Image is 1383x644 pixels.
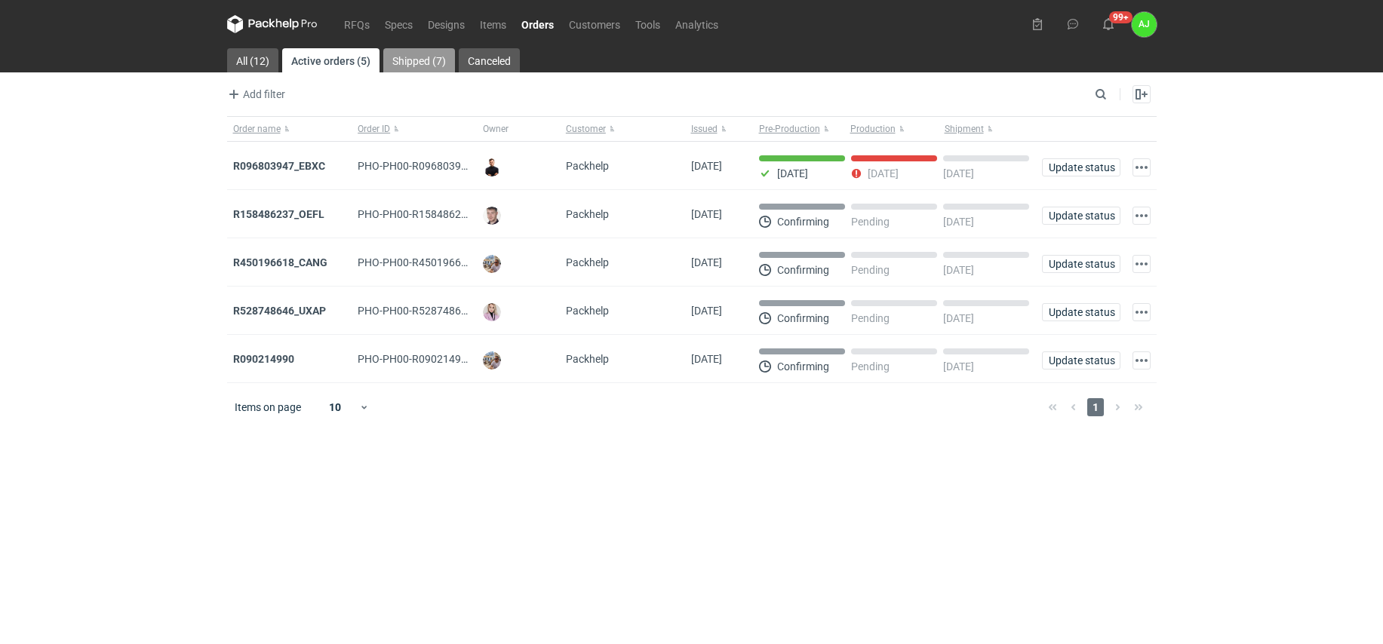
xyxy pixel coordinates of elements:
[337,15,377,33] a: RFQs
[777,216,829,228] p: Confirming
[560,117,685,141] button: Customer
[1087,398,1104,416] span: 1
[691,123,718,135] span: Issued
[1042,158,1120,176] button: Update status
[942,117,1036,141] button: Shipment
[1092,85,1140,103] input: Search
[483,303,501,321] img: Klaudia Wiśniewska
[233,160,325,172] a: R096803947_EBXC
[691,256,722,268] span: 03/12/2021
[358,208,503,220] span: PHO-PH00-R158486237_OEFL
[1042,255,1120,273] button: Update status
[851,264,890,276] p: Pending
[1049,307,1114,317] span: Update status
[668,15,726,33] a: Analytics
[459,48,520,72] a: Canceled
[227,48,278,72] a: All (12)
[851,216,890,228] p: Pending
[1133,351,1151,370] button: Actions
[1133,255,1151,273] button: Actions
[943,360,974,373] p: [DATE]
[1132,12,1157,37] div: Anna Jesiołkiewicz
[1133,207,1151,225] button: Actions
[227,117,352,141] button: Order name
[1049,259,1114,269] span: Update status
[566,160,609,172] span: Packhelp
[224,85,286,103] button: Add filter
[358,123,390,135] span: Order ID
[472,15,514,33] a: Items
[777,360,829,373] p: Confirming
[943,216,974,228] p: [DATE]
[233,256,327,268] a: R450196618_CANG
[628,15,668,33] a: Tools
[1042,303,1120,321] button: Update status
[383,48,455,72] a: Shipped (7)
[235,400,301,415] span: Items on page
[1049,355,1114,366] span: Update status
[233,123,281,135] span: Order name
[943,167,974,179] p: [DATE]
[1096,12,1120,36] button: 99+
[233,208,324,220] a: R158486237_OEFL
[420,15,472,33] a: Designs
[850,123,896,135] span: Production
[377,15,420,33] a: Specs
[777,312,829,324] p: Confirming
[514,15,561,33] a: Orders
[566,123,606,135] span: Customer
[566,208,609,220] span: Packhelp
[1049,162,1114,173] span: Update status
[691,208,722,220] span: 04/01/2022
[777,167,808,179] p: [DATE]
[483,255,501,273] img: Michał Palasek
[483,351,501,370] img: Michał Palasek
[868,167,899,179] p: [DATE]
[483,123,509,135] span: Owner
[691,353,722,365] span: 29/09/2021
[945,123,984,135] span: Shipment
[1042,207,1120,225] button: Update status
[851,360,890,373] p: Pending
[566,256,609,268] span: Packhelp
[1133,303,1151,321] button: Actions
[1133,158,1151,176] button: Actions
[566,305,609,317] span: Packhelp
[483,158,501,176] img: Tomasz Kubiak
[282,48,380,72] a: Active orders (5)
[358,353,473,365] span: PHO-PH00-R090214990
[851,312,890,324] p: Pending
[358,305,505,317] span: PHO-PH00-R528748646_UXAP
[233,305,326,317] a: R528748646_UXAP
[227,15,318,33] svg: Packhelp Pro
[561,15,628,33] a: Customers
[685,117,753,141] button: Issued
[943,312,974,324] p: [DATE]
[777,264,829,276] p: Confirming
[358,256,506,268] span: PHO-PH00-R450196618_CANG
[1042,351,1120,370] button: Update status
[1049,210,1114,221] span: Update status
[691,160,722,172] span: 11/10/2022
[352,117,477,141] button: Order ID
[311,397,360,418] div: 10
[483,207,501,225] img: Maciej Sikora
[759,123,820,135] span: Pre-Production
[943,264,974,276] p: [DATE]
[225,85,285,103] span: Add filter
[753,117,847,141] button: Pre-Production
[691,305,722,317] span: 02/12/2021
[358,160,504,172] span: PHO-PH00-R096803947_EBXC
[847,117,942,141] button: Production
[233,353,294,365] a: R090214990
[566,353,609,365] span: Packhelp
[1132,12,1157,37] button: AJ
